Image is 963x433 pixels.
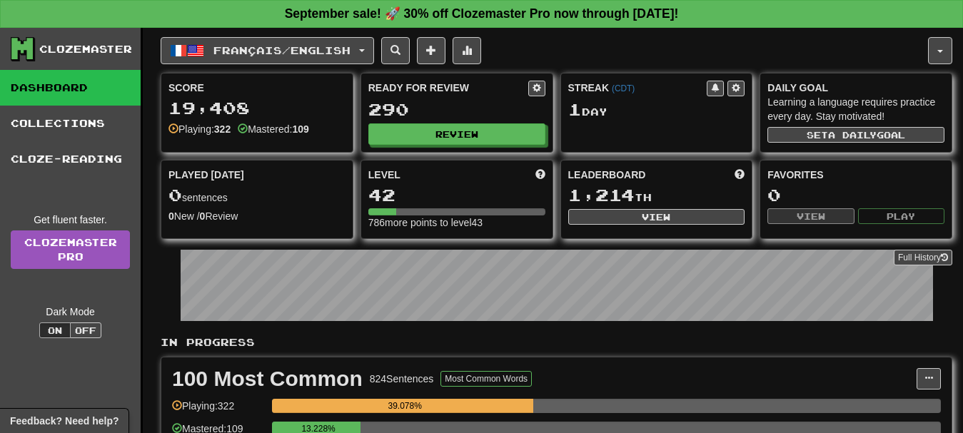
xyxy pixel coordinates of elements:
[172,399,265,422] div: Playing: 322
[767,81,944,95] div: Daily Goal
[70,322,101,338] button: Off
[381,37,410,64] button: Search sentences
[11,230,130,269] a: ClozemasterPro
[168,122,231,136] div: Playing:
[368,123,545,145] button: Review
[168,185,182,205] span: 0
[161,335,952,350] p: In Progress
[453,37,481,64] button: More stats
[767,208,854,224] button: View
[368,81,528,95] div: Ready for Review
[292,123,308,135] strong: 109
[767,186,944,204] div: 0
[828,130,877,140] span: a daily
[39,322,71,338] button: On
[39,42,132,56] div: Clozemaster
[894,250,952,265] button: Full History
[568,186,745,205] div: th
[368,168,400,182] span: Level
[161,37,374,64] button: Français/English
[168,81,346,95] div: Score
[214,123,231,135] strong: 322
[213,44,351,56] span: Français / English
[370,372,434,386] div: 824 Sentences
[568,209,745,225] button: View
[168,168,244,182] span: Played [DATE]
[168,210,174,222] strong: 0
[440,371,532,387] button: Most Common Words
[172,368,363,389] div: 100 Most Common
[568,185,635,205] span: 1,214
[168,186,346,205] div: sentences
[10,414,119,428] span: Open feedback widget
[735,168,745,182] span: This week in points, UTC
[368,101,545,118] div: 290
[858,208,944,224] button: Play
[568,81,707,95] div: Streak
[535,168,545,182] span: Score more points to level up
[568,99,582,119] span: 1
[568,101,745,119] div: Day
[168,209,346,223] div: New / Review
[276,399,533,413] div: 39.078%
[368,215,545,230] div: 786 more points to level 43
[368,186,545,204] div: 42
[767,168,944,182] div: Favorites
[200,210,206,222] strong: 0
[612,83,635,93] a: (CDT)
[11,305,130,319] div: Dark Mode
[168,99,346,117] div: 19,408
[767,127,944,143] button: Seta dailygoal
[767,95,944,123] div: Learning a language requires practice every day. Stay motivated!
[285,6,679,21] strong: September sale! 🚀 30% off Clozemaster Pro now through [DATE]!
[11,213,130,227] div: Get fluent faster.
[568,168,646,182] span: Leaderboard
[417,37,445,64] button: Add sentence to collection
[238,122,309,136] div: Mastered:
